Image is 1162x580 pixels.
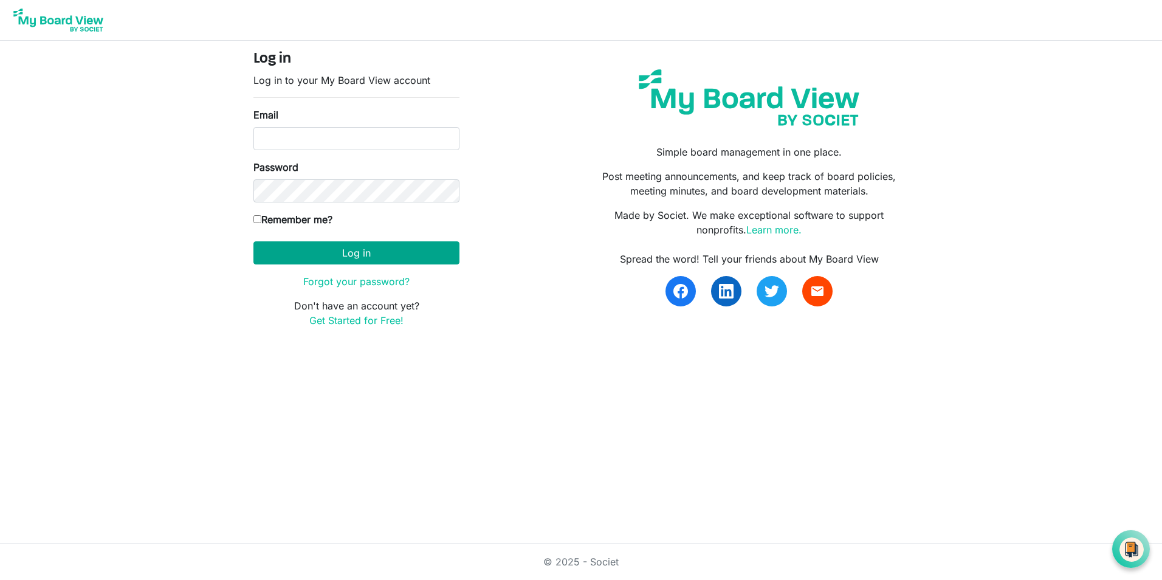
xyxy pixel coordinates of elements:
[590,169,909,198] p: Post meeting announcements, and keep track of board policies, meeting minutes, and board developm...
[673,284,688,299] img: facebook.svg
[543,556,619,568] a: © 2025 - Societ
[746,224,802,236] a: Learn more.
[253,108,278,122] label: Email
[590,145,909,159] p: Simple board management in one place.
[253,215,261,223] input: Remember me?
[10,5,107,35] img: My Board View Logo
[253,212,332,227] label: Remember me?
[630,60,868,135] img: my-board-view-societ.svg
[309,314,404,326] a: Get Started for Free!
[590,252,909,266] div: Spread the word! Tell your friends about My Board View
[802,276,833,306] a: email
[253,299,459,328] p: Don't have an account yet?
[253,73,459,88] p: Log in to your My Board View account
[765,284,779,299] img: twitter.svg
[253,241,459,264] button: Log in
[253,160,298,174] label: Password
[719,284,734,299] img: linkedin.svg
[810,284,825,299] span: email
[590,208,909,237] p: Made by Societ. We make exceptional software to support nonprofits.
[303,275,410,288] a: Forgot your password?
[253,50,459,68] h4: Log in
